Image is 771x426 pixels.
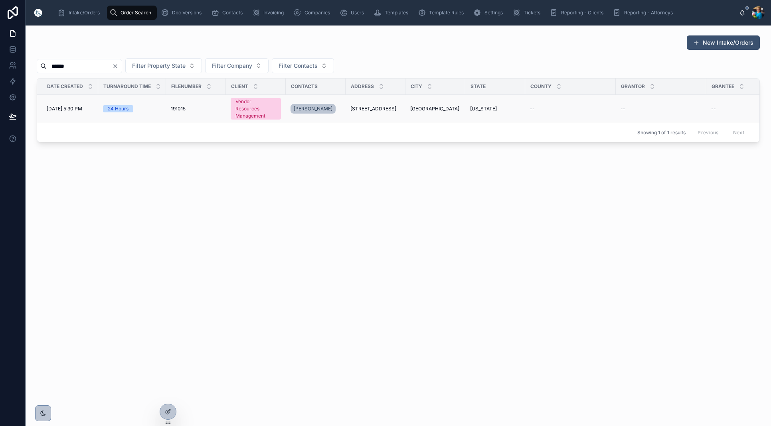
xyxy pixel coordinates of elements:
span: [PERSON_NAME] [294,106,332,112]
span: Template Rules [429,10,464,16]
a: 24 Hours [103,105,161,112]
span: Grantor [621,83,645,90]
span: Filter Property State [132,62,186,70]
span: 191015 [171,106,186,112]
span: State [471,83,486,90]
span: Showing 1 of 1 results [637,130,686,136]
a: Settings [471,6,508,20]
a: Tickets [510,6,546,20]
a: Intake/Orders [55,6,105,20]
a: Template Rules [415,6,469,20]
div: 24 Hours [108,105,128,112]
span: FileNumber [171,83,202,90]
span: Filter Company [212,62,252,70]
a: -- [711,106,766,112]
a: [GEOGRAPHIC_DATA] [410,106,461,112]
span: Settings [484,10,503,16]
a: Reporting - Attorneys [611,6,678,20]
span: [GEOGRAPHIC_DATA] [410,106,459,112]
span: Grantee [712,83,734,90]
a: [PERSON_NAME] [291,104,336,114]
a: -- [530,106,611,112]
button: Select Button [205,58,269,73]
img: App logo [32,6,45,19]
div: Vendor Resources Management [235,98,276,120]
span: Address [351,83,374,90]
span: [STREET_ADDRESS] [350,106,396,112]
span: Filter Contacts [279,62,318,70]
a: Order Search [107,6,157,20]
span: Doc Versions [172,10,202,16]
span: Invoicing [263,10,284,16]
span: Contacts [222,10,243,16]
span: Templates [385,10,408,16]
a: [DATE] 5:30 PM [47,106,93,112]
a: Templates [371,6,414,20]
span: Turnaround Time [103,83,151,90]
span: Companies [304,10,330,16]
span: [DATE] 5:30 PM [47,106,82,112]
span: Intake/Orders [69,10,100,16]
a: Users [337,6,370,20]
span: -- [530,106,535,112]
button: New Intake/Orders [687,35,760,50]
div: scrollable content [51,4,739,22]
button: Select Button [272,58,334,73]
button: Select Button [125,58,202,73]
span: Order Search [121,10,151,16]
a: Companies [291,6,336,20]
span: -- [711,106,716,112]
a: Doc Versions [158,6,207,20]
a: Vendor Resources Management [231,98,281,120]
span: City [411,83,422,90]
a: [STREET_ADDRESS] [350,106,401,112]
span: Tickets [524,10,540,16]
span: Reporting - Attorneys [624,10,673,16]
span: Date Created [47,83,83,90]
span: Users [351,10,364,16]
a: Invoicing [250,6,289,20]
span: Client [231,83,248,90]
a: [PERSON_NAME] [291,102,341,115]
span: -- [621,106,625,112]
span: County [530,83,552,90]
span: Reporting - Clients [561,10,603,16]
a: 191015 [171,106,221,112]
span: Contacts [291,83,318,90]
button: Clear [112,63,122,69]
a: [US_STATE] [470,106,520,112]
span: [US_STATE] [470,106,497,112]
a: Reporting - Clients [548,6,609,20]
a: Contacts [209,6,248,20]
a: -- [621,106,702,112]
